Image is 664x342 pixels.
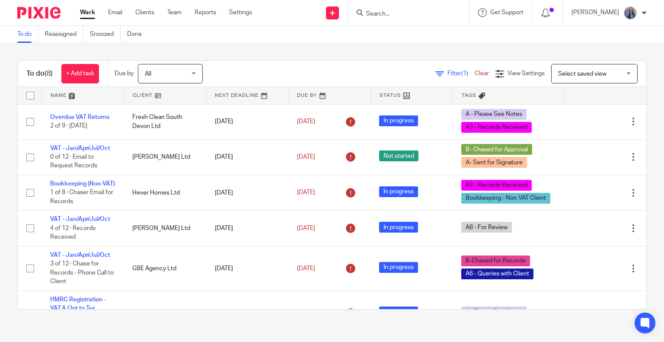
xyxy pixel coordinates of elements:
[124,291,206,335] td: People's Parkfield Cic
[490,10,524,16] span: Get Support
[50,216,110,222] a: VAT - Jan/Apr/Jul/Oct
[195,8,216,17] a: Reports
[623,6,637,20] img: Amanda-scaled.jpg
[50,123,87,129] span: 2 of 9 · [DATE]
[558,71,607,77] span: Select saved view
[50,154,97,169] span: 0 of 12 · Email to Request Records
[297,225,315,231] span: [DATE]
[124,175,206,210] td: Hever Homes Ltd
[461,70,468,77] span: (1)
[461,157,527,168] span: A- Sent for Signature
[108,8,122,17] a: Email
[127,26,148,43] a: Done
[461,268,533,279] span: A6 - Queries with Client
[50,252,110,258] a: VAT - Jan/Apr/Jul/Oct
[124,246,206,291] td: GBE Agency Ltd
[124,211,206,246] td: [PERSON_NAME] Ltd
[17,26,38,43] a: To do
[80,8,95,17] a: Work
[145,71,151,77] span: All
[115,69,134,78] p: Due by
[297,118,315,125] span: [DATE]
[206,104,288,139] td: [DATE]
[45,26,83,43] a: Reassigned
[50,225,96,240] span: 4 of 12 · Records Received
[124,139,206,175] td: [PERSON_NAME] Ltd
[379,150,418,161] span: Not started
[447,70,475,77] span: Filter
[461,222,512,233] span: A8 - For Review
[17,7,61,19] img: Pixie
[50,190,113,205] span: 1 of 8 · Chaser Email for Records
[297,265,315,272] span: [DATE]
[571,8,619,17] p: [PERSON_NAME]
[475,70,489,77] a: Clear
[206,139,288,175] td: [DATE]
[206,246,288,291] td: [DATE]
[167,8,182,17] a: Team
[50,145,110,151] a: VAT - Jan/Apr/Jul/Oct
[206,291,288,335] td: [DATE]
[229,8,252,17] a: Settings
[508,70,545,77] span: View Settings
[365,10,443,18] input: Search
[461,307,527,317] span: A - Please See Notes
[297,190,315,196] span: [DATE]
[462,93,476,98] span: Tags
[461,144,532,155] span: B- Chased for Approval
[61,64,99,83] a: + Add task
[379,186,418,197] span: In progress
[379,262,418,273] span: In progress
[90,26,121,43] a: Snoozed
[135,8,154,17] a: Clients
[379,307,418,317] span: In progress
[461,256,530,266] span: B-Chased for Records
[50,181,115,187] a: Bookkeeping (Non-VAT)
[297,154,315,160] span: [DATE]
[461,122,532,133] span: A3 - Records Received
[206,211,288,246] td: [DATE]
[45,70,53,77] span: (8)
[206,175,288,210] td: [DATE]
[26,69,53,78] h1: To do
[124,104,206,139] td: Fresh Clean South Devon Ltd
[461,109,527,120] span: A - Please See Notes
[461,193,550,204] span: Bookkeeping - Non VAT Client
[50,297,106,311] a: HMRC Registration - VAT & Opt to Tax
[50,261,114,284] span: 3 of 12 · Chase for Records - Phone Call to Client
[461,180,532,191] span: A3 - Records Received
[379,222,418,233] span: In progress
[379,115,418,126] span: In progress
[50,114,109,120] a: Overdue VAT Returns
